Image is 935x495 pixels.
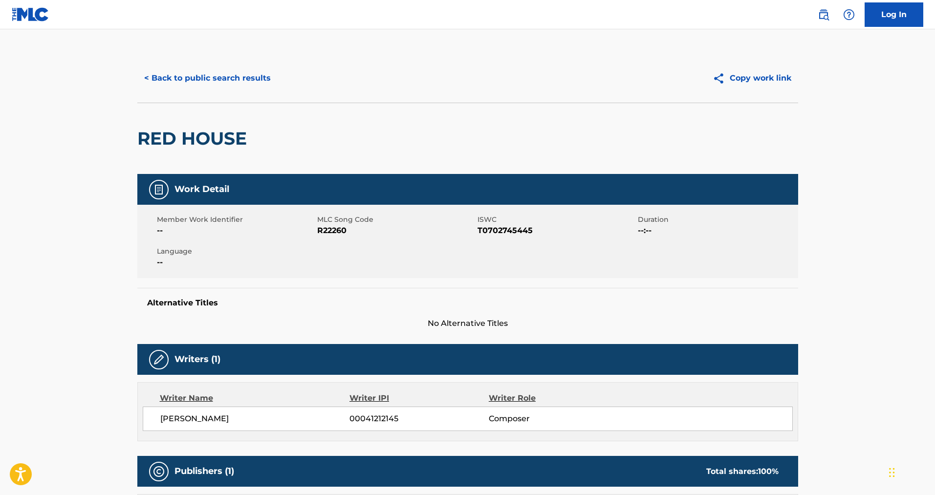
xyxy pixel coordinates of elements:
[153,184,165,195] img: Work Detail
[153,466,165,477] img: Publishers
[706,66,798,90] button: Copy work link
[865,2,923,27] a: Log In
[489,392,615,404] div: Writer Role
[153,354,165,366] img: Writers
[174,354,220,365] h5: Writers (1)
[174,184,229,195] h5: Work Detail
[886,448,935,495] iframe: Chat Widget
[478,225,635,237] span: T0702745445
[814,5,833,24] a: Public Search
[147,298,788,308] h5: Alternative Titles
[317,215,475,225] span: MLC Song Code
[137,318,798,329] span: No Alternative Titles
[758,467,779,476] span: 100 %
[174,466,234,477] h5: Publishers (1)
[713,72,730,85] img: Copy work link
[12,7,49,22] img: MLC Logo
[886,448,935,495] div: Widget de chat
[349,392,489,404] div: Writer IPI
[839,5,859,24] div: Help
[818,9,829,21] img: search
[478,215,635,225] span: ISWC
[638,225,796,237] span: --:--
[137,128,252,150] h2: RED HOUSE
[157,257,315,268] span: --
[706,466,779,477] div: Total shares:
[157,215,315,225] span: Member Work Identifier
[843,9,855,21] img: help
[160,392,350,404] div: Writer Name
[889,458,895,487] div: Glisser
[638,215,796,225] span: Duration
[157,225,315,237] span: --
[137,66,278,90] button: < Back to public search results
[157,246,315,257] span: Language
[349,413,488,425] span: 00041212145
[317,225,475,237] span: R22260
[160,413,350,425] span: [PERSON_NAME]
[489,413,615,425] span: Composer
